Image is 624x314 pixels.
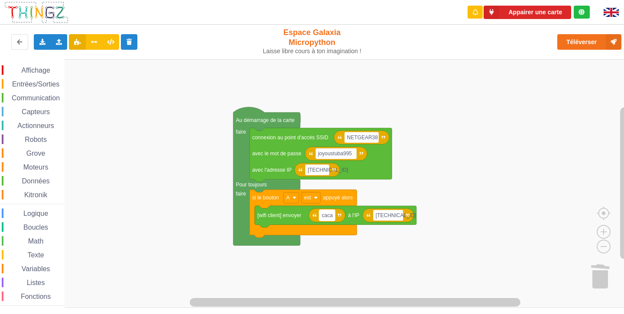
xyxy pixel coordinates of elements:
[26,251,45,259] span: Texte
[252,135,328,141] text: connexion au point d'accès SSID
[27,237,45,245] span: Math
[20,67,51,74] span: Affichage
[323,195,353,201] text: appuyé alors
[484,6,571,19] button: Appairer une carte
[348,212,359,218] text: à l'IP
[252,167,292,173] text: avec l'adresse IP
[347,135,378,141] text: NETGEAR38
[604,8,619,17] img: gb.png
[322,212,333,218] text: caca
[574,6,590,19] div: Tu es connecté au serveur de création de Thingz
[11,80,61,88] span: Entrées/Sorties
[259,48,365,55] div: Laisse libre cours à ton imagination !
[23,191,49,199] span: Kitronik
[25,150,47,157] span: Grove
[20,265,52,272] span: Variables
[236,182,266,188] text: Pour toujours
[252,195,279,201] text: si le bouton
[26,279,46,286] span: Listes
[22,224,49,231] span: Boucles
[557,34,621,50] button: Téléverser
[4,1,69,24] img: thingz_logo.png
[304,195,312,201] text: est
[318,151,352,157] text: joyoustuba995
[10,94,61,102] span: Communication
[259,28,365,55] div: Espace Galaxia Micropython
[22,210,49,217] span: Logique
[308,167,348,173] text: [TECHNICAL_ID]
[16,122,55,129] span: Actionneurs
[286,195,289,201] text: A
[236,129,246,135] text: faire
[22,163,50,171] span: Moteurs
[23,136,48,143] span: Robots
[257,212,301,218] text: [wifi client] envoyer
[236,117,295,123] text: Au démarrage de la carte
[20,108,51,115] span: Capteurs
[376,212,416,218] text: [TECHNICAL_ID]
[19,293,52,300] span: Fonctions
[252,151,302,157] text: avec le mot de passe
[21,177,51,185] span: Données
[236,191,246,197] text: faire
